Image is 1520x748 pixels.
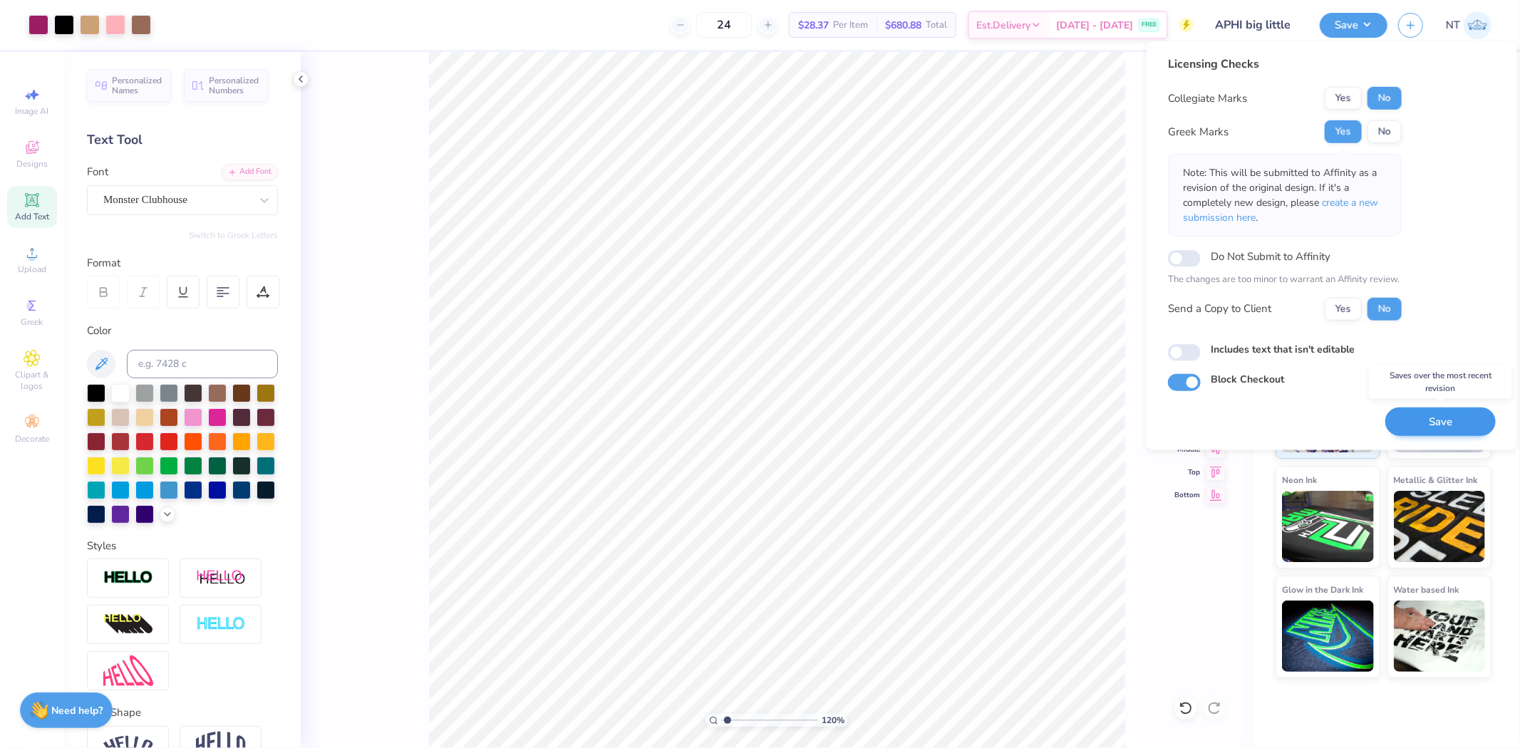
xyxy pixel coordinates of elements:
[112,76,162,95] span: Personalized Names
[1282,491,1374,562] img: Neon Ink
[1142,20,1157,30] span: FREE
[1394,601,1486,672] img: Water based Ink
[1446,11,1491,39] a: NT
[1282,472,1317,487] span: Neon Ink
[1056,18,1133,33] span: [DATE] - [DATE]
[87,538,278,554] div: Styles
[222,164,278,180] div: Add Font
[1368,297,1402,320] button: No
[87,255,279,271] div: Format
[18,264,46,275] span: Upload
[87,164,108,180] label: Font
[1282,582,1363,597] span: Glow in the Dark Ink
[822,714,844,727] span: 120 %
[1320,13,1387,38] button: Save
[1368,120,1402,143] button: No
[1464,11,1491,39] img: Nestor Talens
[52,704,103,717] strong: Need help?
[1183,196,1378,224] span: create a new submission here
[1394,491,1486,562] img: Metallic & Glitter Ink
[196,569,246,587] img: Shadow
[1385,407,1496,436] button: Save
[16,105,49,117] span: Image AI
[103,655,153,686] img: Free Distort
[1325,120,1362,143] button: Yes
[103,613,153,636] img: 3d Illusion
[1211,247,1330,266] label: Do Not Submit to Affinity
[1174,490,1200,500] span: Bottom
[7,369,57,392] span: Clipart & logos
[1211,341,1355,356] label: Includes text that isn't editable
[15,433,49,445] span: Decorate
[21,316,43,328] span: Greek
[127,350,278,378] input: e.g. 7428 c
[1183,165,1387,225] p: Note: This will be submitted to Affinity as a revision of the original design. If it's a complete...
[87,705,278,721] div: Text Shape
[1394,472,1478,487] span: Metallic & Glitter Ink
[1168,273,1402,287] p: The changes are too minor to warrant an Affinity review.
[1204,11,1309,39] input: Untitled Design
[15,211,49,222] span: Add Text
[1174,467,1200,477] span: Top
[885,18,921,33] span: $680.88
[87,323,278,339] div: Color
[1282,601,1374,672] img: Glow in the Dark Ink
[696,12,752,38] input: – –
[103,570,153,586] img: Stroke
[189,229,278,241] button: Switch to Greek Letters
[16,158,48,170] span: Designs
[1168,56,1402,73] div: Licensing Checks
[798,18,829,33] span: $28.37
[1211,372,1284,387] label: Block Checkout
[1168,301,1271,317] div: Send a Copy to Client
[833,18,868,33] span: Per Item
[1325,297,1362,320] button: Yes
[1168,124,1229,140] div: Greek Marks
[196,616,246,633] img: Negative Space
[1370,366,1512,399] div: Saves over the most recent revision
[1325,87,1362,110] button: Yes
[1168,90,1247,107] div: Collegiate Marks
[926,18,947,33] span: Total
[1394,582,1459,597] span: Water based Ink
[1368,87,1402,110] button: No
[976,18,1030,33] span: Est. Delivery
[87,130,278,150] div: Text Tool
[1446,17,1460,33] span: NT
[209,76,259,95] span: Personalized Numbers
